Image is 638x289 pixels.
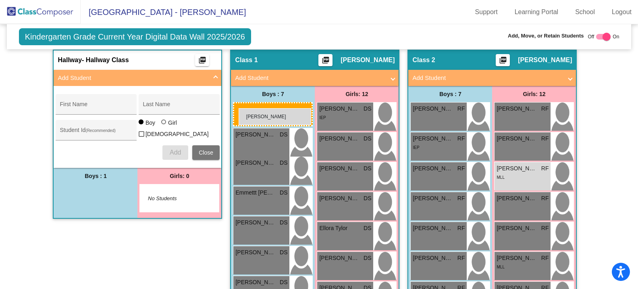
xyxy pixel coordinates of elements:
[235,278,276,287] span: [PERSON_NAME]
[457,194,465,203] span: RF
[319,105,360,113] span: [PERSON_NAME]
[413,134,453,143] span: [PERSON_NAME]
[364,254,371,262] span: DS
[457,164,465,173] span: RF
[541,194,549,203] span: RF
[413,194,453,203] span: [PERSON_NAME]
[341,56,395,64] span: [PERSON_NAME]
[60,130,132,136] input: Student Id
[318,54,333,66] button: Print Students Details
[231,70,399,86] mat-expansion-panel-header: Add Student
[319,224,360,232] span: Ellora Tylor
[319,134,360,143] span: [PERSON_NAME]
[145,119,155,127] div: Boy
[58,73,208,83] mat-panel-title: Add Student
[364,164,371,173] span: DS
[168,119,177,127] div: Girl
[457,224,465,232] span: RF
[498,56,508,67] mat-icon: picture_as_pdf
[497,194,537,203] span: [PERSON_NAME]
[280,278,287,287] span: DS
[231,86,315,102] div: Boys : 7
[541,164,549,173] span: RF
[192,145,220,160] button: Close
[605,6,638,19] a: Logout
[457,105,465,113] span: RF
[315,86,399,102] div: Girls: 12
[54,70,221,86] mat-expansion-panel-header: Add Student
[235,159,276,167] span: [PERSON_NAME]
[413,224,453,232] span: [PERSON_NAME]
[457,134,465,143] span: RF
[497,224,537,232] span: [PERSON_NAME]
[235,188,276,197] span: Emmettt [PERSON_NAME]
[497,254,537,262] span: [PERSON_NAME]
[541,105,549,113] span: RF
[508,6,565,19] a: Learning Portal
[412,56,435,64] span: Class 2
[508,32,584,40] span: Add, Move, or Retain Students
[496,54,510,66] button: Print Students Details
[413,105,453,113] span: [PERSON_NAME]
[364,134,371,143] span: DS
[319,164,360,173] span: [PERSON_NAME] [PERSON_NAME]
[81,6,246,19] span: [GEOGRAPHIC_DATA] - [PERSON_NAME]
[280,130,287,139] span: DS
[569,6,601,19] a: School
[497,265,504,269] span: MLL
[492,86,576,102] div: Girls: 12
[235,73,385,83] mat-panel-title: Add Student
[137,168,221,184] div: Girls: 0
[162,145,188,160] button: Add
[319,194,360,203] span: [PERSON_NAME]
[541,134,549,143] span: RF
[197,56,207,67] mat-icon: picture_as_pdf
[58,56,82,64] span: Hallway
[319,115,326,120] span: IEP
[280,248,287,257] span: DS
[280,218,287,227] span: DS
[82,56,129,64] span: - Hallway Class
[319,254,360,262] span: [PERSON_NAME]
[235,218,276,227] span: [PERSON_NAME]
[364,224,371,232] span: DS
[518,56,572,64] span: [PERSON_NAME]
[541,224,549,232] span: RF
[413,254,453,262] span: [PERSON_NAME]
[364,105,371,113] span: DS
[408,70,576,86] mat-expansion-panel-header: Add Student
[413,145,419,150] span: IEP
[588,33,594,40] span: Off
[235,56,258,64] span: Class 1
[469,6,504,19] a: Support
[412,73,562,83] mat-panel-title: Add Student
[497,134,537,143] span: [PERSON_NAME]
[170,149,181,156] span: Add
[497,164,537,173] span: [PERSON_NAME]
[613,33,619,40] span: On
[497,105,537,113] span: [PERSON_NAME]
[280,188,287,197] span: DS
[195,54,209,66] button: Print Students Details
[321,56,330,67] mat-icon: picture_as_pdf
[235,130,276,139] span: [PERSON_NAME]
[408,86,492,102] div: Boys : 7
[54,168,137,184] div: Boys : 1
[457,254,465,262] span: RF
[364,194,371,203] span: DS
[541,254,549,262] span: RF
[54,86,221,168] div: Add Student
[60,104,132,111] input: First Name
[413,164,453,173] span: [PERSON_NAME]
[19,28,251,45] span: Kindergarten Grade Current Year Digital Data Wall 2025/2026
[280,159,287,167] span: DS
[199,149,213,156] span: Close
[148,195,198,203] span: No Students
[145,129,209,139] span: [DEMOGRAPHIC_DATA]
[497,175,504,180] span: MLL
[143,104,215,111] input: Last Name
[235,248,276,257] span: [PERSON_NAME]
